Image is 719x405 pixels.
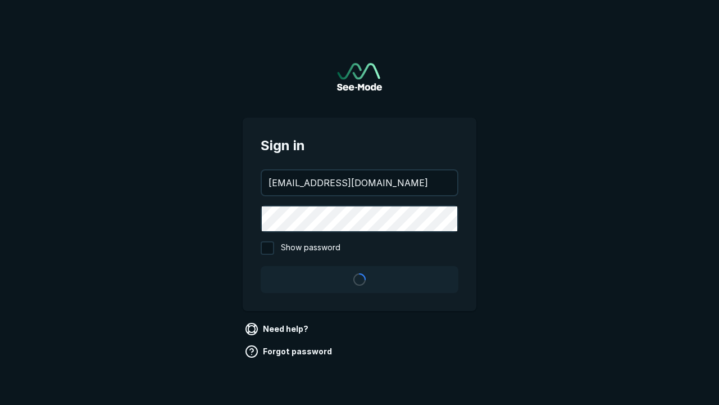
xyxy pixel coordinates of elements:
img: See-Mode Logo [337,63,382,91]
span: Show password [281,241,340,255]
span: Sign in [261,136,458,156]
a: Need help? [243,320,313,338]
input: your@email.com [262,170,457,195]
a: Forgot password [243,343,336,361]
a: Go to sign in [337,63,382,91]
